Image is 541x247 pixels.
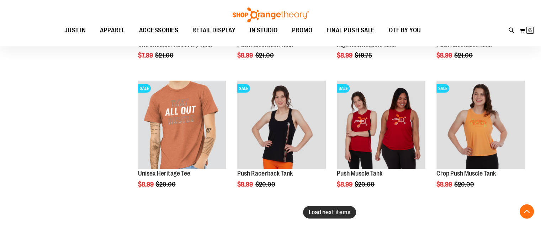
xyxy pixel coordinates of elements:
[454,181,475,188] span: $20.00
[319,22,382,38] a: FINAL PUSH SALE
[454,52,474,59] span: $21.00
[433,77,529,206] div: product
[57,22,93,39] a: JUST IN
[100,22,125,38] span: APPAREL
[156,181,177,188] span: $20.00
[436,84,449,93] span: SALE
[337,81,425,170] a: Product image for Push Muscle TankSALE
[337,81,425,169] img: Product image for Push Muscle Tank
[138,181,155,188] span: $8.99
[64,22,86,38] span: JUST IN
[255,181,276,188] span: $20.00
[382,22,428,39] a: OTF BY YOU
[232,7,310,22] img: Shop Orangetheory
[237,181,254,188] span: $8.99
[132,22,186,39] a: ACCESSORIES
[355,181,376,188] span: $20.00
[292,22,313,38] span: PROMO
[520,204,534,219] button: Back To Top
[303,206,356,219] button: Load next items
[436,52,453,59] span: $8.99
[337,170,382,177] a: Push Muscle Tank
[138,81,227,170] a: Product image for Unisex Heritage TeeSALE
[138,84,151,93] span: SALE
[389,22,421,38] span: OTF BY YOU
[327,22,375,38] span: FINAL PUSH SALE
[355,52,373,59] span: $19.75
[237,170,292,177] a: Push Racerback Tank
[436,81,525,169] img: Product image for Crop Push Muscle Tank
[337,84,350,93] span: SALE
[243,22,285,39] a: IN STUDIO
[139,22,179,38] span: ACCESSORIES
[337,181,354,188] span: $8.99
[436,81,525,170] a: Product image for Crop Push Muscle TankSALE
[255,52,275,59] span: $21.00
[138,52,154,59] span: $7.99
[237,84,250,93] span: SALE
[337,52,354,59] span: $8.99
[138,81,227,169] img: Product image for Unisex Heritage Tee
[528,27,532,34] span: 6
[333,77,429,206] div: product
[436,170,496,177] a: Crop Push Muscle Tank
[138,170,190,177] a: Unisex Heritage Tee
[134,77,230,206] div: product
[192,22,235,38] span: RETAIL DISPLAY
[285,22,320,39] a: PROMO
[93,22,132,39] a: APPAREL
[237,81,326,169] img: Product image for Push Racerback Tank
[234,77,329,206] div: product
[309,209,350,216] span: Load next items
[237,81,326,170] a: Product image for Push Racerback TankSALE
[237,52,254,59] span: $8.99
[436,181,453,188] span: $8.99
[155,52,175,59] span: $21.00
[185,22,243,39] a: RETAIL DISPLAY
[250,22,278,38] span: IN STUDIO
